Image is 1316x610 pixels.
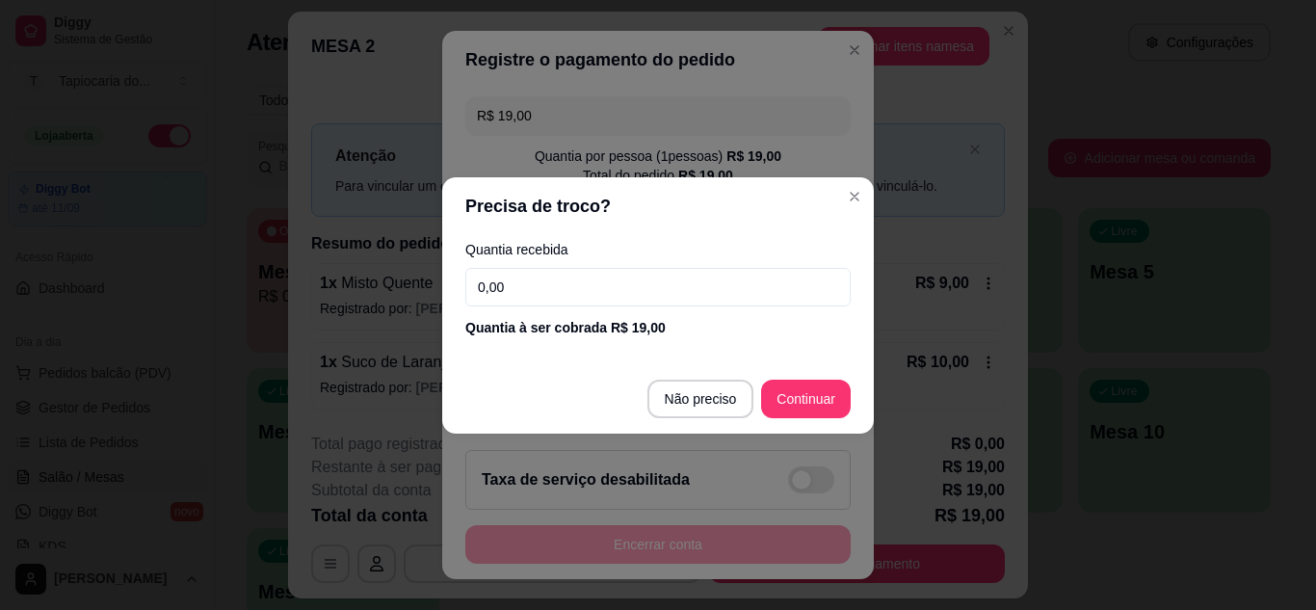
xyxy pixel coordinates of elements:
header: Precisa de troco? [442,177,874,235]
button: Continuar [761,380,851,418]
button: Não preciso [647,380,754,418]
label: Quantia recebida [465,243,851,256]
div: Quantia à ser cobrada R$ 19,00 [465,318,851,337]
button: Close [839,181,870,212]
